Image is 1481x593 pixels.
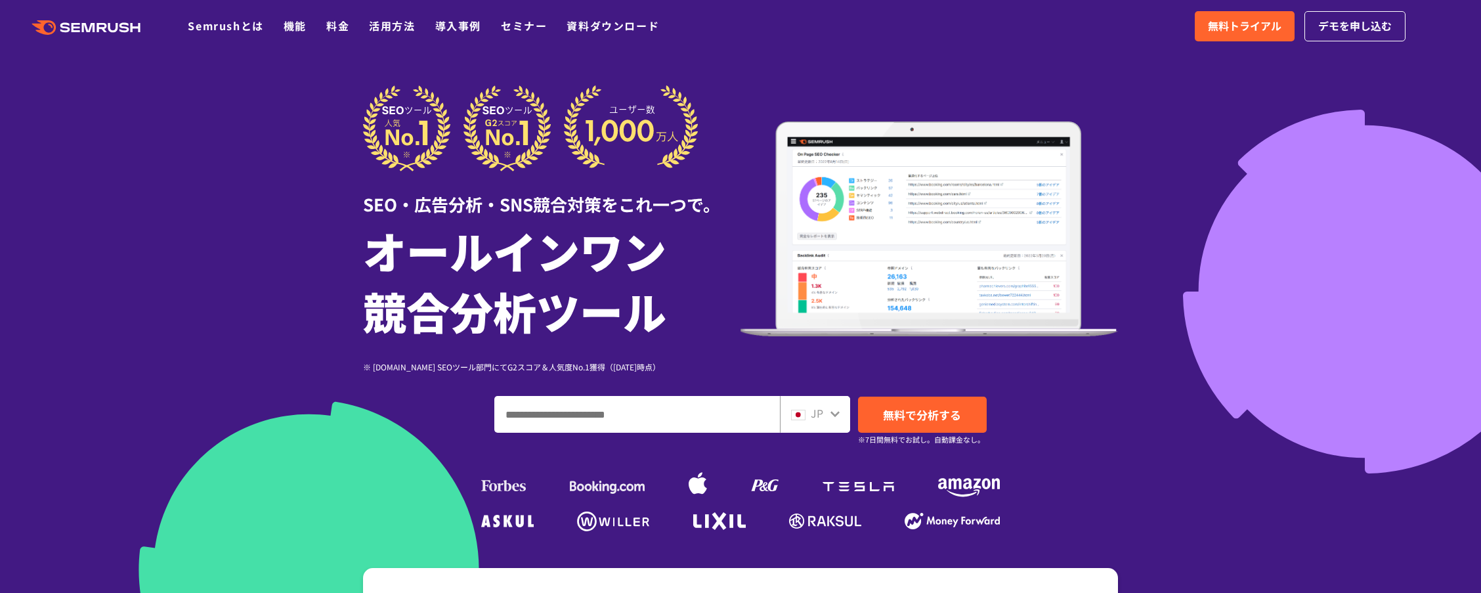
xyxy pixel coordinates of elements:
a: セミナー [501,18,547,33]
h1: オールインワン 競合分析ツール [363,220,740,341]
a: 資料ダウンロード [567,18,659,33]
a: Semrushとは [188,18,263,33]
a: 機能 [284,18,307,33]
a: 無料で分析する [858,397,987,433]
div: ※ [DOMAIN_NAME] SEOツール部門にてG2スコア＆人気度No.1獲得（[DATE]時点） [363,361,740,373]
div: SEO・広告分析・SNS競合対策をこれ一つで。 [363,171,740,217]
a: 活用方法 [369,18,415,33]
span: JP [811,405,823,421]
input: ドメイン、キーワードまたはURLを入力してください [495,397,779,432]
a: デモを申し込む [1304,11,1406,41]
span: 無料トライアル [1208,18,1281,35]
a: 導入事例 [435,18,481,33]
small: ※7日間無料でお試し。自動課金なし。 [858,433,985,446]
span: デモを申し込む [1318,18,1392,35]
a: 無料トライアル [1195,11,1295,41]
span: 無料で分析する [883,406,961,423]
a: 料金 [326,18,349,33]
